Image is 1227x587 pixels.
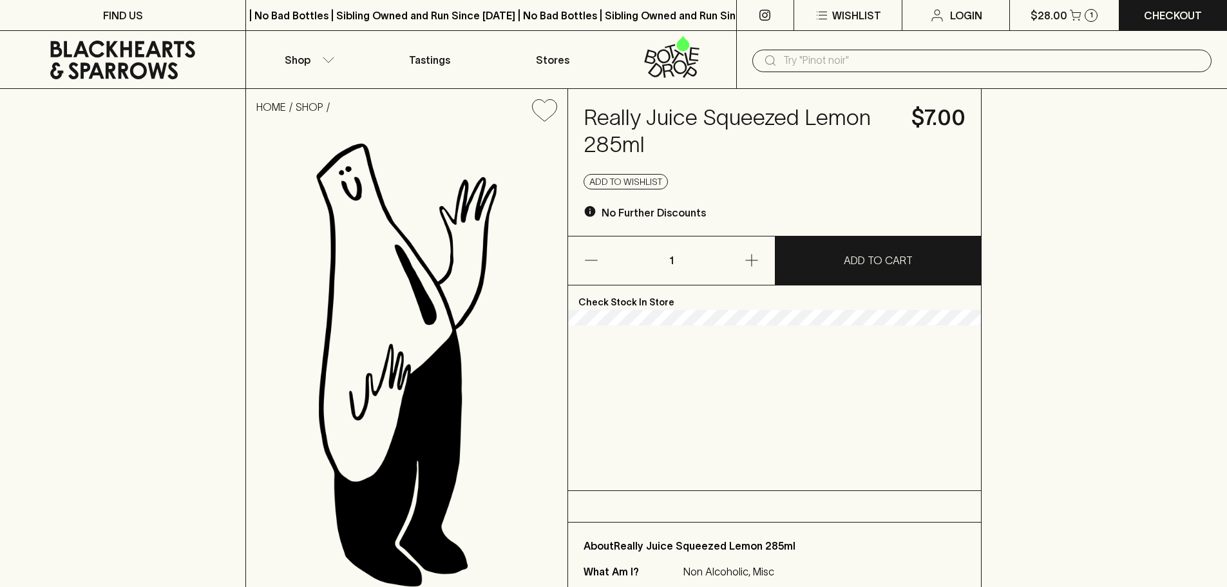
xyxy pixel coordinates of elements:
[584,538,965,553] p: About Really Juice Squeezed Lemon 285ml
[246,31,368,88] button: Shop
[950,8,982,23] p: Login
[491,31,614,88] a: Stores
[409,52,450,68] p: Tastings
[568,285,981,310] p: Check Stock In Store
[1090,12,1093,19] p: 1
[296,101,323,113] a: SHOP
[602,205,706,220] p: No Further Discounts
[368,31,491,88] a: Tastings
[844,253,913,268] p: ADD TO CART
[584,564,680,579] p: What Am I?
[783,50,1201,71] input: Try "Pinot noir"
[832,8,881,23] p: Wishlist
[527,94,562,127] button: Add to wishlist
[536,52,569,68] p: Stores
[584,174,668,189] button: Add to wishlist
[1144,8,1202,23] p: Checkout
[584,104,896,159] h4: Really Juice Squeezed Lemon 285ml
[285,52,310,68] p: Shop
[775,236,982,285] button: ADD TO CART
[103,8,143,23] p: FIND US
[683,564,774,579] p: Non Alcoholic, Misc
[256,101,286,113] a: HOME
[911,104,965,131] h4: $7.00
[1031,8,1067,23] p: $28.00
[656,236,687,285] p: 1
